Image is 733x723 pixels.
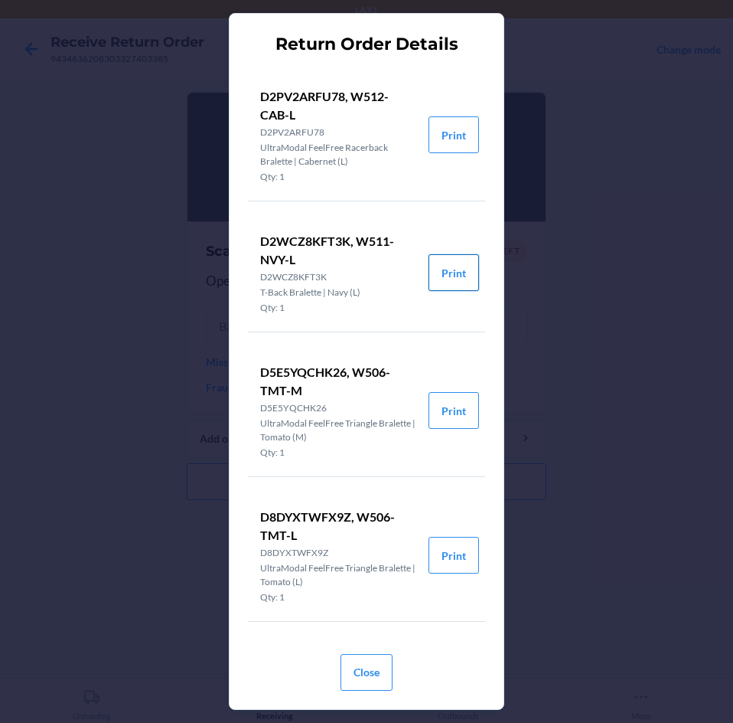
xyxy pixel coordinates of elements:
[260,401,416,415] p: D5E5YQCHK26
[260,591,416,604] p: Qty: 1
[340,654,393,691] button: Close
[260,446,416,460] p: Qty: 1
[260,286,416,299] p: T-Back Bralette | Navy (L)
[260,87,416,124] p: D2PV2ARFU78, W512-CAB-L
[428,116,479,153] button: Print
[428,254,479,291] button: Print
[275,32,458,57] h2: Return Order Details
[260,170,416,184] p: Qty: 1
[260,363,416,400] p: D5E5YQCHK26, W506-TMT-M
[428,392,479,429] button: Print
[260,417,416,444] p: UltraModal FeelFree Triangle Bralette | Tomato (M)
[260,508,416,545] p: D8DYXTWFX9Z, W506-TMT-L
[260,126,416,139] p: D2PV2ARFU78
[428,537,479,574] button: Print
[260,270,416,284] p: D2WCZ8KFT3K
[260,301,416,315] p: Qty: 1
[260,141,416,168] p: UltraModal FeelFree Racerback Bralette | Cabernet (L)
[260,546,416,560] p: D8DYXTWFX9Z
[260,232,416,269] p: D2WCZ8KFT3K, W511-NVY-L
[260,561,416,589] p: UltraModal FeelFree Triangle Bralette | Tomato (L)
